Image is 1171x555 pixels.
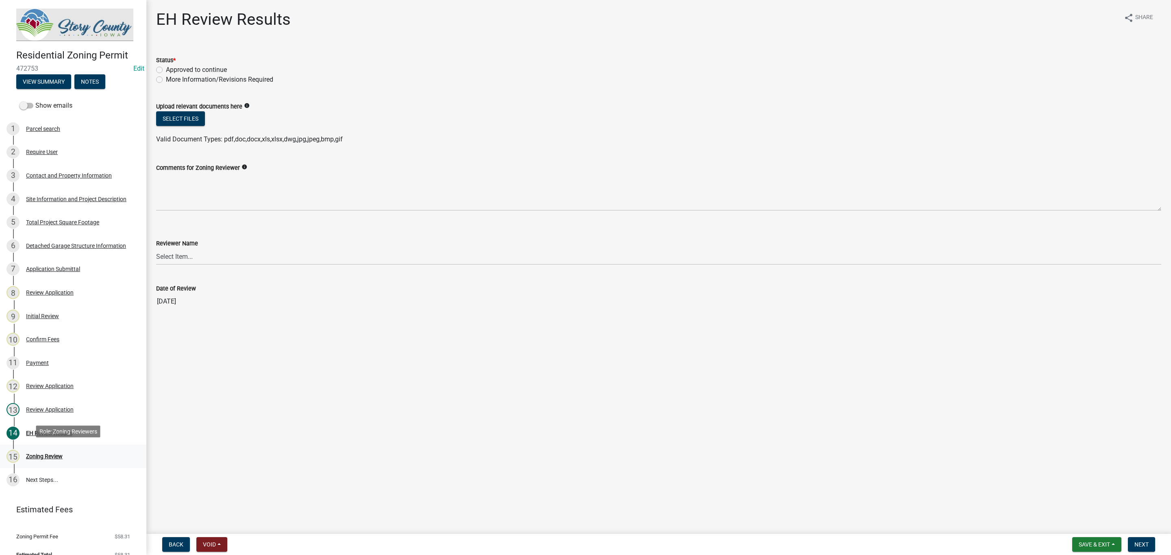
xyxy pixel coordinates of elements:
[16,74,71,89] button: View Summary
[26,243,126,249] div: Detached Garage Structure Information
[7,450,20,463] div: 15
[16,65,130,72] span: 472753
[156,241,198,247] label: Reviewer Name
[7,403,20,416] div: 13
[16,534,58,539] span: Zoning Permit Fee
[26,219,99,225] div: Total Project Square Footage
[26,266,80,272] div: Application Submittal
[156,104,242,110] label: Upload relevant documents here
[7,122,20,135] div: 1
[7,310,20,323] div: 9
[7,356,20,369] div: 11
[133,65,144,72] a: Edit
[26,196,126,202] div: Site Information and Project Description
[1079,541,1110,548] span: Save & Exit
[26,313,59,319] div: Initial Review
[26,430,72,436] div: EH Review Results
[196,537,227,552] button: Void
[169,541,183,548] span: Back
[156,165,240,171] label: Comments for Zoning Reviewer
[1134,541,1149,548] span: Next
[7,262,20,275] div: 7
[26,290,74,295] div: Review Application
[26,173,112,178] div: Contact and Property Information
[7,216,20,229] div: 5
[74,74,105,89] button: Notes
[7,501,133,518] a: Estimated Fees
[162,537,190,552] button: Back
[1128,537,1155,552] button: Next
[26,360,49,366] div: Payment
[7,239,20,252] div: 6
[7,286,20,299] div: 8
[156,10,291,29] h1: EH Review Results
[26,149,58,155] div: Require User
[16,79,71,85] wm-modal-confirm: Summary
[26,453,63,459] div: Zoning Review
[36,425,100,437] div: Role: Zoning Reviewers
[156,135,343,143] span: Valid Document Types: pdf,doc,docx,xls,xlsx,dwg,jpg,jpeg,bmp,gif
[7,379,20,392] div: 12
[115,534,130,539] span: $58.31
[166,65,227,75] label: Approved to continue
[242,164,247,170] i: info
[26,407,74,412] div: Review Application
[244,103,250,108] i: info
[1124,13,1134,23] i: share
[26,336,59,342] div: Confirm Fees
[20,101,72,111] label: Show emails
[7,333,20,346] div: 10
[7,193,20,206] div: 4
[16,9,133,41] img: Story County, Iowa
[7,427,20,440] div: 14
[133,65,144,72] wm-modal-confirm: Edit Application Number
[1072,537,1121,552] button: Save & Exit
[7,169,20,182] div: 3
[26,383,74,389] div: Review Application
[16,50,140,61] h4: Residential Zoning Permit
[74,79,105,85] wm-modal-confirm: Notes
[166,75,273,85] label: More Information/Revisions Required
[1135,13,1153,23] span: Share
[156,111,205,126] button: Select files
[156,286,196,292] label: Date of Review
[26,126,60,132] div: Parcel search
[7,145,20,158] div: 2
[156,58,176,63] label: Status
[7,473,20,486] div: 16
[1117,10,1160,26] button: shareShare
[203,541,216,548] span: Void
